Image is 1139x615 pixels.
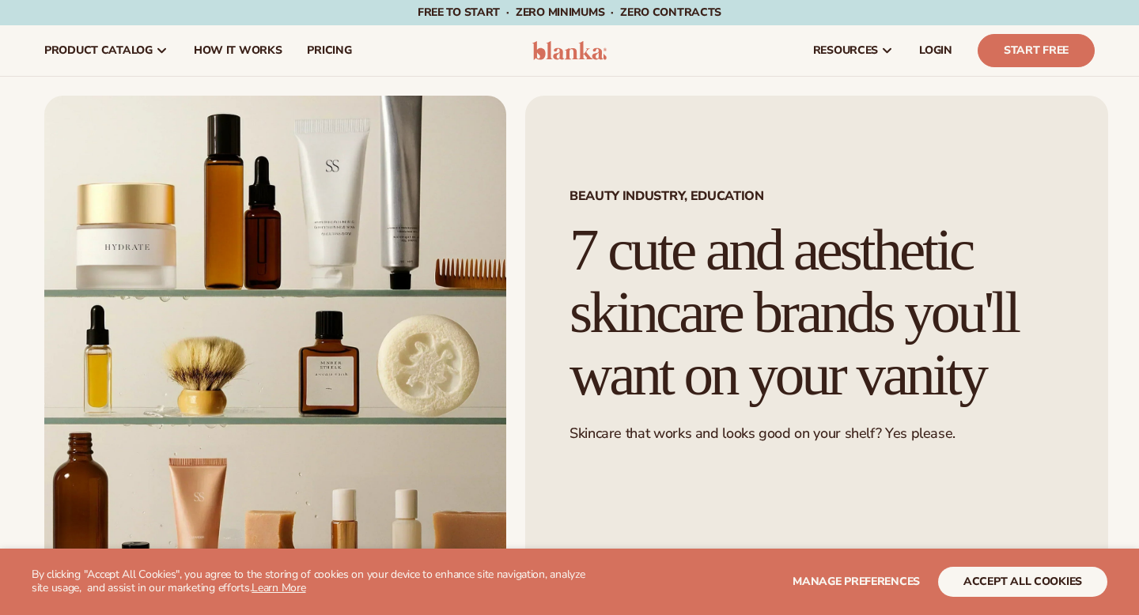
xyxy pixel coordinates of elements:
[181,25,295,76] a: How It Works
[800,25,906,76] a: resources
[793,567,920,597] button: Manage preferences
[813,44,878,57] span: resources
[44,44,153,57] span: product catalog
[793,574,920,589] span: Manage preferences
[919,44,952,57] span: LOGIN
[194,44,282,57] span: How It Works
[32,25,181,76] a: product catalog
[294,25,364,76] a: pricing
[252,580,305,595] a: Learn More
[569,219,1064,406] h1: 7 cute and aesthetic skincare brands you'll want on your vanity
[32,568,595,595] p: By clicking "Accept All Cookies", you agree to the storing of cookies on your device to enhance s...
[307,44,351,57] span: pricing
[978,34,1095,67] a: Start Free
[906,25,965,76] a: LOGIN
[44,96,506,606] img: Minimalist skincare products in amber and white packaging displayed on glass shelves, including j...
[569,424,1064,443] p: Skincare that works and looks good on your shelf? Yes please.
[569,190,1064,202] span: Beauty industry, Education
[532,41,607,60] img: logo
[418,5,721,20] span: Free to start · ZERO minimums · ZERO contracts
[938,567,1107,597] button: accept all cookies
